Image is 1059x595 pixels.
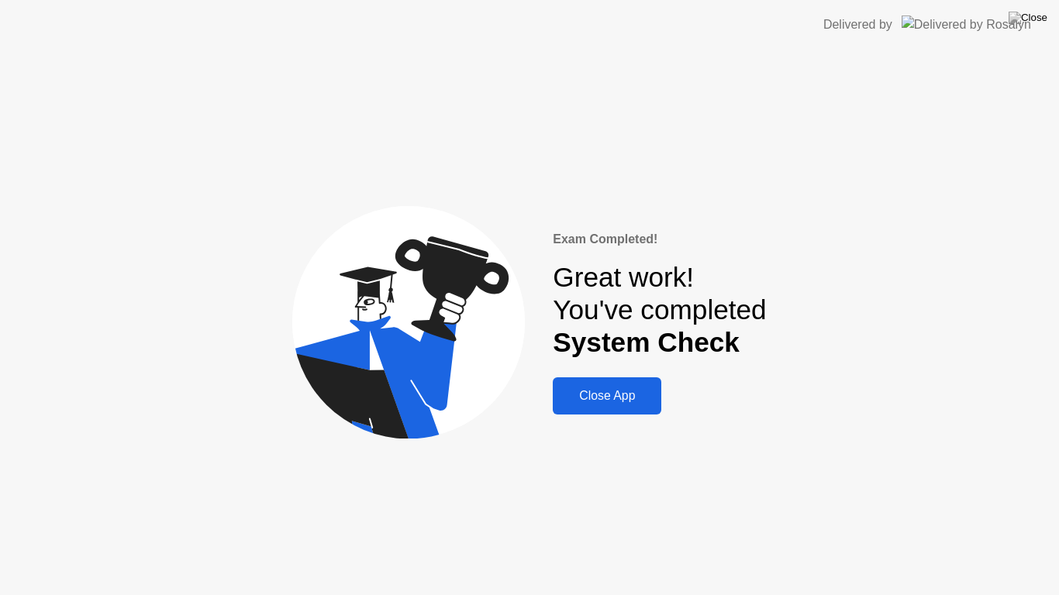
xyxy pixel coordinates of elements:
div: Great work! You've completed [553,261,766,359]
b: System Check [553,327,740,357]
div: Exam Completed! [553,230,766,249]
img: Close [1009,12,1047,24]
div: Delivered by [823,15,892,34]
button: Close App [553,377,661,414]
img: Delivered by Rosalyn [902,15,1031,33]
div: Close App [557,389,657,403]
